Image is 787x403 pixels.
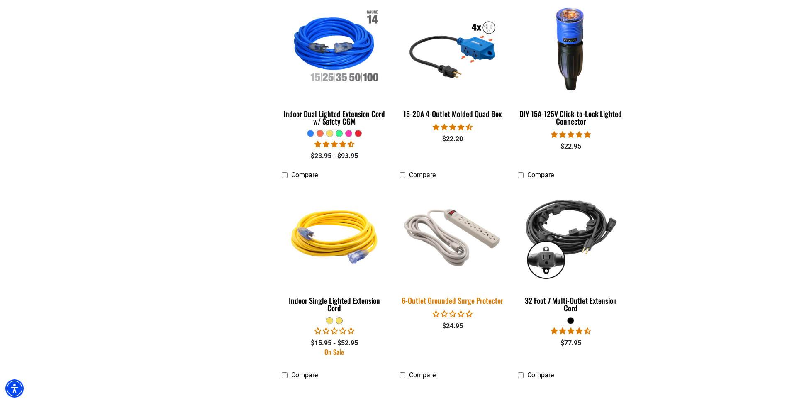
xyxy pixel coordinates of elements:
[518,183,624,317] a: black 32 Foot 7 Multi-Outlet Extension Cord
[282,151,387,161] div: $23.95 - $93.95
[518,338,624,348] div: $77.95
[282,349,387,355] div: On Sale
[314,140,354,148] span: 4.40 stars
[314,327,354,335] span: 0.00 stars
[291,371,318,379] span: Compare
[527,171,554,179] span: Compare
[291,171,318,179] span: Compare
[282,187,387,283] img: Yellow
[433,123,473,131] span: 4.44 stars
[282,110,387,125] div: Indoor Dual Lighted Extension Cord w/ Safety CGM
[5,379,24,398] div: Accessibility Menu
[409,371,436,379] span: Compare
[409,171,436,179] span: Compare
[400,134,505,144] div: $22.20
[433,310,473,318] span: 0.00 stars
[282,338,387,348] div: $15.95 - $52.95
[400,297,505,304] div: 6-Outlet Grounded Surge Protector
[282,0,387,96] img: Indoor Dual Lighted Extension Cord w/ Safety CGM
[282,297,387,312] div: Indoor Single Lighted Extension Cord
[551,327,591,335] span: 4.68 stars
[551,131,591,139] span: 4.84 stars
[400,0,505,96] img: 15-20A 4-Outlet Molded Quad Box
[400,183,505,309] a: 6-Outlet Grounded Surge Protector 6-Outlet Grounded Surge Protector
[518,142,624,151] div: $22.95
[519,187,623,283] img: black
[282,183,387,317] a: Yellow Indoor Single Lighted Extension Cord
[400,321,505,331] div: $24.95
[527,371,554,379] span: Compare
[518,110,624,125] div: DIY 15A-125V Click-to-Lock Lighted Connector
[400,110,505,117] div: 15-20A 4-Outlet Molded Quad Box
[395,182,511,288] img: 6-Outlet Grounded Surge Protector
[518,297,624,312] div: 32 Foot 7 Multi-Outlet Extension Cord
[519,0,623,96] img: DIY 15A-125V Click-to-Lock Lighted Connector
